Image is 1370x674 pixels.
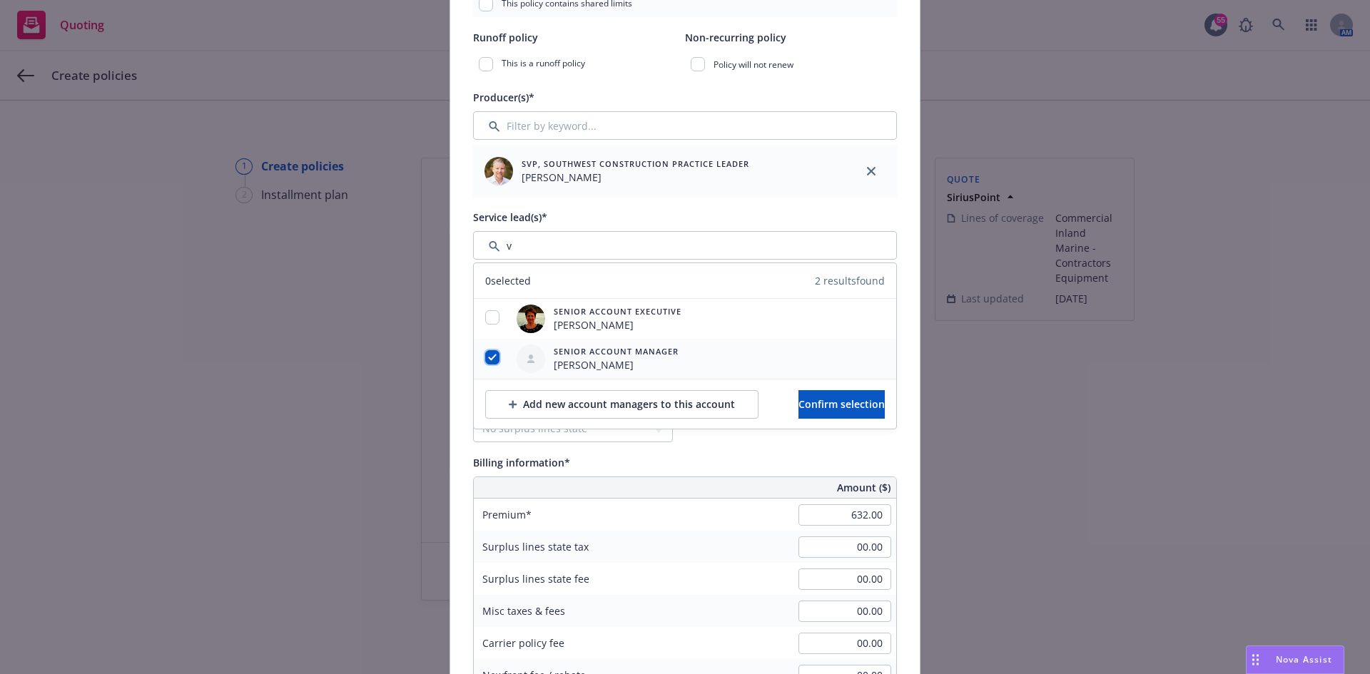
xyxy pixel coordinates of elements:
[473,51,685,77] div: This is a runoff policy
[554,317,681,332] span: [PERSON_NAME]
[485,390,758,419] button: Add new account managers to this account
[473,91,534,104] span: Producer(s)*
[798,397,885,411] span: Confirm selection
[517,305,545,333] img: employee photo
[798,633,891,654] input: 0.00
[1247,646,1264,673] div: Drag to move
[482,540,589,553] span: Surplus lines state tax
[482,508,532,521] span: Premium
[485,273,531,288] span: 0 selected
[798,601,891,622] input: 0.00
[798,536,891,558] input: 0.00
[1246,645,1344,674] button: Nova Assist
[509,391,735,418] div: Add new account managers to this account
[798,504,891,526] input: 0.00
[685,51,897,77] div: Policy will not renew
[837,480,890,495] span: Amount ($)
[473,210,547,224] span: Service lead(s)*
[863,163,880,180] a: close
[473,111,897,140] input: Filter by keyword...
[473,456,570,469] span: Billing information*
[798,568,891,590] input: 0.00
[473,231,897,260] input: Filter by keyword...
[685,31,786,44] span: Non-recurring policy
[482,604,565,618] span: Misc taxes & fees
[1276,653,1332,665] span: Nova Assist
[473,31,538,44] span: Runoff policy
[522,170,749,185] span: [PERSON_NAME]
[554,345,679,357] span: Senior Account Manager
[484,157,513,185] img: employee photo
[554,305,681,317] span: Senior Account Executive
[815,273,885,288] span: 2 results found
[482,572,589,586] span: Surplus lines state fee
[798,390,885,419] button: Confirm selection
[554,357,679,372] span: [PERSON_NAME]
[482,636,564,650] span: Carrier policy fee
[522,158,749,170] span: SVP, Southwest Construction Practice Leader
